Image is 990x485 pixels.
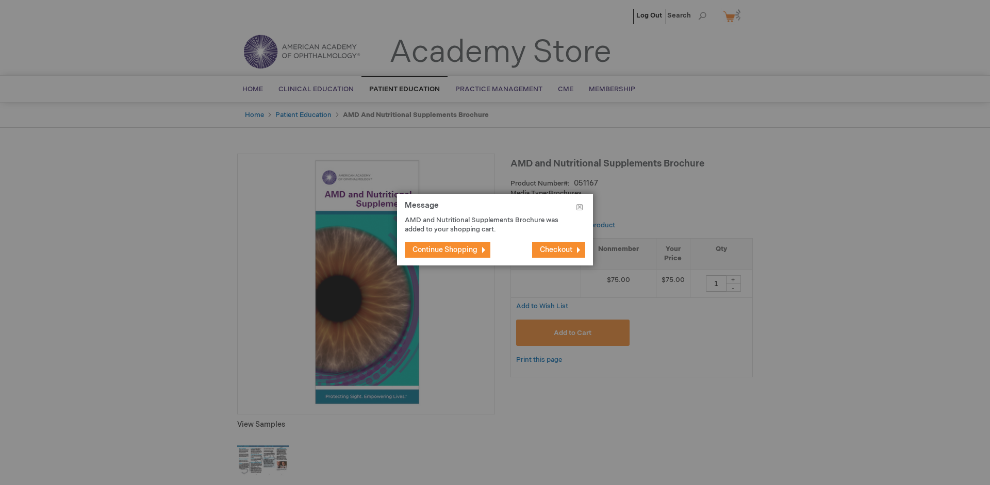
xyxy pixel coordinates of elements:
h1: Message [405,202,585,215]
p: AMD and Nutritional Supplements Brochure was added to your shopping cart. [405,215,570,235]
button: Continue Shopping [405,242,490,258]
button: Checkout [532,242,585,258]
span: Checkout [540,245,572,254]
span: Continue Shopping [412,245,477,254]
